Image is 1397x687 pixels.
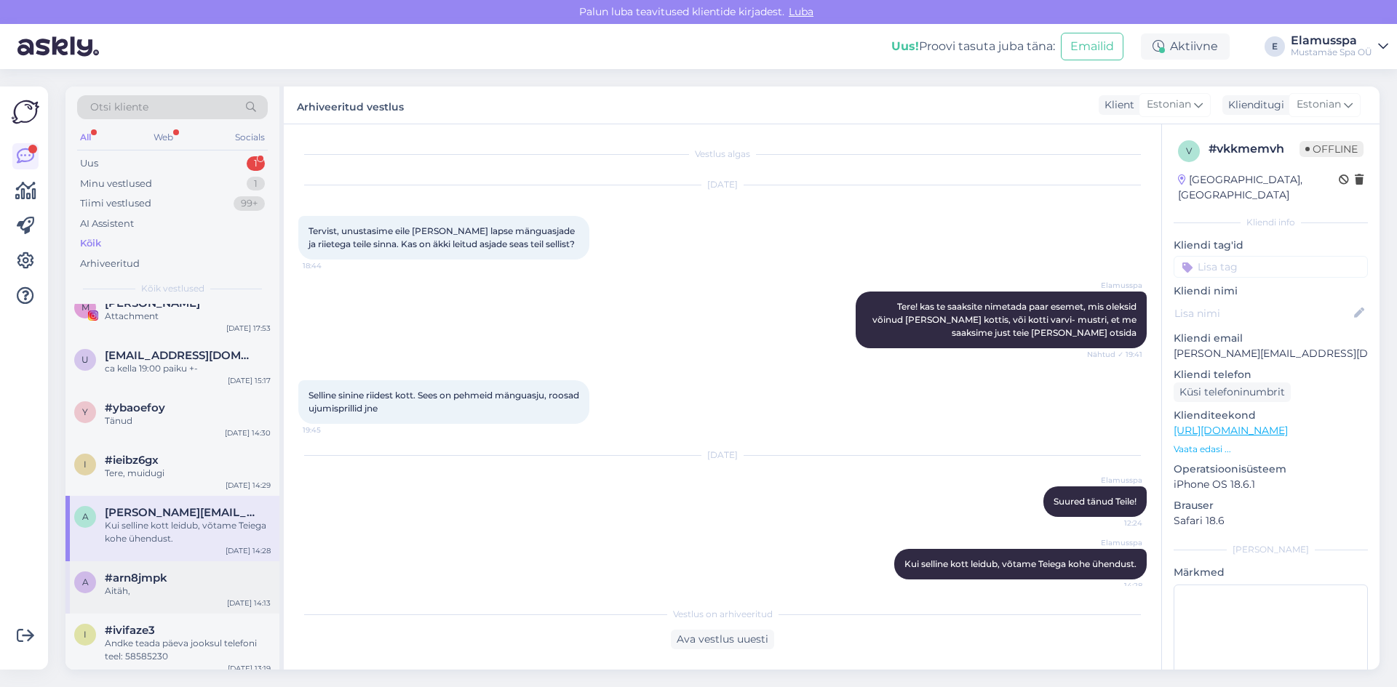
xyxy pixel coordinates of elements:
[671,630,774,649] div: Ava vestlus uuesti
[80,177,152,191] div: Minu vestlused
[84,459,87,470] span: i
[1088,280,1142,291] span: Elamusspa
[904,558,1137,569] span: Kui selline kott leidub, võtame Teiega kohe ühendust.
[1174,256,1368,278] input: Lisa tag
[105,362,271,375] div: ca kella 19:00 paiku +-
[80,257,140,271] div: Arhiveeritud
[1178,172,1339,203] div: [GEOGRAPHIC_DATA], [GEOGRAPHIC_DATA]
[105,624,155,637] span: #ivifaze3
[872,301,1139,338] span: Tere! kas te saaksite nimetada paar esemet, mis oleksid võinud [PERSON_NAME] kottis, või kotti va...
[105,519,271,545] div: Kui selline kott leidub, võtame Teiega kohe ühendust.
[309,390,581,414] span: Selline sinine riidest kott. Sees on pehmeid mänguasju, roosad ujumisprillid jne
[234,196,265,211] div: 99+
[298,178,1147,191] div: [DATE]
[673,608,773,621] span: Vestlus on arhiveeritud
[303,425,357,435] span: 19:45
[141,282,204,295] span: Kõik vestlused
[1088,475,1142,486] span: Elamusspa
[81,302,89,313] span: M
[1174,462,1368,477] p: Operatsioonisüsteem
[225,427,271,438] div: [DATE] 14:30
[1186,145,1192,156] span: v
[82,511,89,522] span: a
[1174,565,1368,580] p: Märkmed
[1054,496,1137,507] span: Suured tänud Teile!
[82,576,89,587] span: a
[1297,97,1341,113] span: Estonian
[1174,367,1368,382] p: Kliendi telefon
[298,449,1147,462] div: [DATE]
[81,354,89,365] span: u
[1174,477,1368,492] p: iPhone OS 18.6.1
[1209,140,1300,158] div: # vkkmemvh
[784,5,818,18] span: Luba
[105,454,159,467] span: #ieibz6gx
[1088,580,1142,591] span: 14:28
[12,98,39,126] img: Askly Logo
[151,128,176,147] div: Web
[1174,305,1351,321] input: Lisa nimi
[1174,443,1368,456] p: Vaata edasi ...
[1265,36,1285,57] div: E
[1222,97,1284,113] div: Klienditugi
[232,128,268,147] div: Socials
[1088,537,1142,548] span: Elamusspa
[1300,141,1364,157] span: Offline
[247,177,265,191] div: 1
[105,310,271,323] div: Attachment
[105,637,271,663] div: Andke teada päeva jooksul telefoni teel: 58585230
[105,349,256,362] span: uporigin@gmail.com
[105,584,271,598] div: Aitäh,
[105,467,271,480] div: Tere, muidugi
[1174,331,1368,346] p: Kliendi email
[105,506,256,519] span: arne.sildnik@gmail.com
[80,196,151,211] div: Tiimi vestlused
[1099,97,1134,113] div: Klient
[105,571,167,584] span: #arn8jmpk
[1174,238,1368,253] p: Kliendi tag'id
[226,480,271,491] div: [DATE] 14:29
[298,148,1147,161] div: Vestlus algas
[1141,33,1230,60] div: Aktiivne
[247,156,265,171] div: 1
[228,375,271,386] div: [DATE] 15:17
[1291,47,1372,58] div: Mustamäe Spa OÜ
[1088,518,1142,529] span: 12:24
[1174,346,1368,361] p: [PERSON_NAME][EMAIL_ADDRESS][DOMAIN_NAME]
[1147,97,1191,113] span: Estonian
[77,128,94,147] div: All
[1174,543,1368,556] div: [PERSON_NAME]
[105,401,165,414] span: #ybaoefoy
[1174,424,1288,437] a: [URL][DOMAIN_NAME]
[309,225,577,249] span: Tervist, unustasime eile [PERSON_NAME] lapse mänguasjade ja riietega teile sinna. Kas on äkki lei...
[80,236,101,251] div: Kõik
[227,598,271,608] div: [DATE] 14:13
[891,38,1055,55] div: Proovi tasuta juba täna:
[82,406,88,417] span: y
[80,156,98,171] div: Uus
[90,100,148,115] span: Otsi kliente
[1174,216,1368,229] div: Kliendi info
[1174,513,1368,529] p: Safari 18.6
[891,39,919,53] b: Uus!
[297,95,404,115] label: Arhiveeritud vestlus
[105,414,271,427] div: Tänud
[1291,35,1372,47] div: Elamusspa
[303,260,357,271] span: 18:44
[1174,382,1291,402] div: Küsi telefoninumbrit
[84,629,87,640] span: i
[1174,408,1368,423] p: Klienditeekond
[80,217,134,231] div: AI Assistent
[226,323,271,334] div: [DATE] 17:53
[1291,35,1388,58] a: ElamusspaMustamäe Spa OÜ
[1174,284,1368,299] p: Kliendi nimi
[1061,33,1123,60] button: Emailid
[228,663,271,674] div: [DATE] 13:19
[1174,498,1368,513] p: Brauser
[1087,349,1142,360] span: Nähtud ✓ 19:41
[226,545,271,556] div: [DATE] 14:28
